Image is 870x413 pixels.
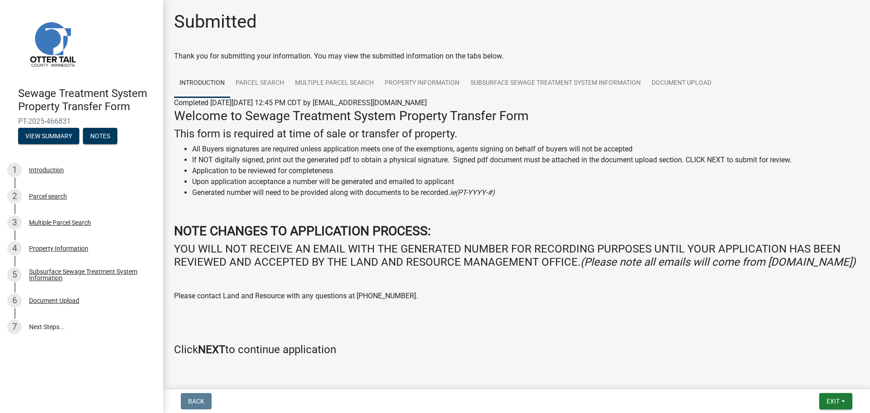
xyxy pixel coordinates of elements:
[7,241,22,256] div: 4
[18,117,145,126] span: PT-2025-466831
[83,133,117,140] wm-modal-confirm: Notes
[198,343,225,356] strong: NEXT
[83,128,117,144] button: Notes
[181,393,212,409] button: Back
[819,393,852,409] button: Exit
[174,243,859,269] h4: YOU WILL NOT RECEIVE AN EMAIL WITH THE GENERATED NUMBER FOR RECORDING PURPOSES UNTIL YOUR APPLICA...
[580,256,855,268] i: (Please note all emails will come from [DOMAIN_NAME])
[192,144,859,155] li: All Buyers signatures are required unless application meets one of the exemptions, agents signing...
[18,133,79,140] wm-modal-confirm: Summary
[826,398,840,405] span: Exit
[188,398,204,405] span: Back
[192,165,859,176] li: Application to be reviewed for completeness
[646,69,717,98] a: Document Upload
[18,87,156,113] h4: Sewage Treatment System Property Transfer Form
[174,69,230,98] a: Introduction
[7,163,22,177] div: 1
[174,108,859,124] h3: Welcome to Sewage Treatment System Property Transfer Form
[7,215,22,230] div: 3
[29,167,64,173] div: Introduction
[18,128,79,144] button: View Summary
[29,297,79,304] div: Document Upload
[174,343,859,356] h4: Click to continue application
[7,189,22,204] div: 2
[174,98,427,107] span: Completed [DATE][DATE] 12:45 PM CDT by [EMAIL_ADDRESS][DOMAIN_NAME]
[174,224,431,238] strong: NOTE CHANGES TO APPLICATION PROCESS:
[29,268,149,281] div: Subsurface Sewage Treatment System Information
[29,245,88,252] div: Property Information
[7,320,22,334] div: 7
[174,51,859,62] div: Thank you for submitting your information. You may view the submitted information on the tabs below.
[7,267,22,282] div: 5
[290,69,379,98] a: Multiple Parcel Search
[450,188,495,197] i: ie(PT-YYYY-#)
[18,10,86,78] img: Otter Tail County, Minnesota
[29,219,91,226] div: Multiple Parcel Search
[379,69,465,98] a: Property Information
[29,193,67,199] div: Parcel search
[174,127,859,141] h4: This form is required at time of sale or transfer of property.
[465,69,646,98] a: Subsurface Sewage Treatment System Information
[7,293,22,308] div: 6
[230,69,290,98] a: Parcel search
[174,11,257,33] h1: Submitted
[192,155,859,165] li: If NOT digitally signed, print out the generated pdf to obtain a physical signature. Signed pdf d...
[174,291,859,301] p: Please contact Land and Resource with any questions at [PHONE_NUMBER].
[192,176,859,187] li: Upon application acceptance a number will be generated and emailed to applicant
[192,187,859,198] li: Generated number will need to be provided along with documents to be recorded.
